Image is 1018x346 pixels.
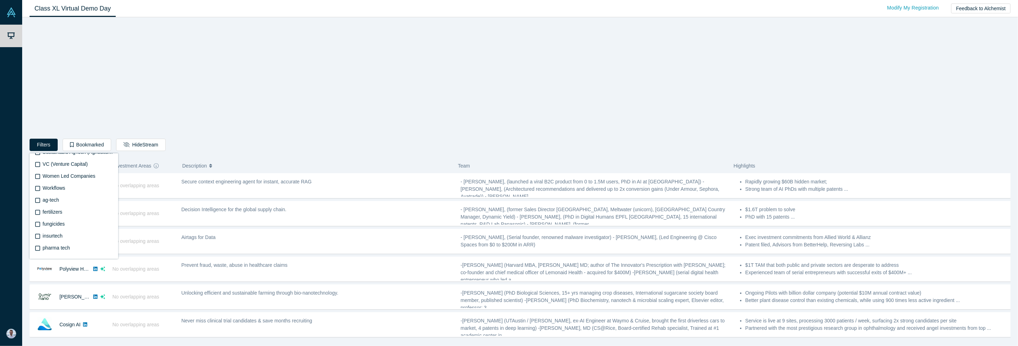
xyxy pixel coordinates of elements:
[745,325,1012,332] li: Partnered with the most prestigious research group in ophthalmology and received angel investment...
[59,322,81,327] a: Cosign AI
[43,161,88,167] span: VC (Venture Capital)
[422,23,618,133] iframe: Alchemist Class XL Demo Day: Vault
[745,241,1012,249] li: Patent filed, Advisors from BetterHelp, Reversing Labs ...
[182,158,451,173] button: Description
[461,318,725,338] span: -[PERSON_NAME] (UTAustin / [PERSON_NAME], ex-AI Engineer at Waymo & Cruise, brought the first dri...
[182,158,207,173] span: Description
[6,329,16,339] img: Diogo Cristofolini's Account
[113,158,151,173] span: Investment Areas
[745,269,1012,276] li: Experienced team of serial entrepreneurs with successful exits of $400M+ ...
[745,178,1012,185] li: Rapidly growing $60B hidden market;
[745,185,1012,193] li: Strong team of AI PhDs with multiple patents ...
[745,206,1012,213] li: $1.6T problem to solve
[43,185,65,191] span: Workflows
[30,139,58,151] button: Filters
[113,322,159,327] span: No overlapping areas
[116,139,165,151] button: HideStream
[461,234,717,247] span: - [PERSON_NAME], (Serial founder, renowned malware investigator) - [PERSON_NAME], (Led Engineerin...
[113,183,159,188] span: No overlapping areas
[59,294,100,300] a: [PERSON_NAME]
[37,317,52,332] img: Cosign AI's Logo
[113,294,159,300] span: No overlapping areas
[182,318,312,323] span: Never miss clinical trial candidates & save months recruiting
[100,294,105,299] svg: dsa ai sparkles
[43,173,95,179] span: Women Led Companies
[113,266,159,272] span: No overlapping areas
[458,163,470,169] span: Team
[43,149,140,155] span: Sustainable AgTech (Agriculture Technology)
[182,262,288,268] span: Prevent fraud, waste, abuse in healthcare claims
[182,234,216,240] span: Airtags for Data
[745,297,1012,304] li: Better plant disease control than existing chemicals, while using 900 times less active ingredien...
[63,139,111,151] button: Bookmarked
[745,234,1012,241] li: Exec investment commitments from Allied World & Allianz
[745,213,1012,221] li: PhD with 15 patents ...
[461,290,724,310] span: -[PERSON_NAME] (PhD Biological Sciences, 15+ yrs managing crop diseases, International sugarcane ...
[461,262,726,283] span: -[PERSON_NAME] (Harvard MBA, [PERSON_NAME] MD; author of The Innovator's Prescription with [PERSO...
[43,197,59,203] span: ag-tech
[43,221,65,227] span: fungicides
[30,0,116,17] a: Class XL Virtual Demo Day
[37,262,52,276] img: Polyview Health's Logo
[461,207,725,227] span: - [PERSON_NAME], (former Sales Director [GEOGRAPHIC_DATA], Meltwater (unicorn), [GEOGRAPHIC_DATA]...
[182,290,338,296] span: Unlocking efficient and sustainable farming through bio-nanotechnology.
[43,209,62,215] span: fertilizers
[43,245,70,251] span: pharma tech
[880,2,946,14] a: Modify My Registration
[951,4,1011,13] button: Feedback to Alchemist
[100,266,105,271] svg: dsa ai sparkles
[37,289,52,304] img: Qumir Nano's Logo
[6,7,16,17] img: Alchemist Vault Logo
[182,179,312,184] span: Secure context engineering agent for instant, accurate RAG
[113,238,159,244] span: No overlapping areas
[745,289,1012,297] li: Ongoing Pilots with billion dollar company (potential $10M annual contract value)
[43,233,63,239] span: insurtech
[745,262,1012,269] li: $1T TAM that both public and private sectors are desperate to address
[182,207,287,212] span: Decision Intelligence for the global supply chain.
[734,163,755,169] span: Highlights
[113,210,159,216] span: No overlapping areas
[745,317,1012,325] li: Service is live at 9 sites, processing 3000 patients / week, surfacing 2x strong candidates per site
[59,266,95,272] a: Polyview Health
[461,179,719,199] span: - [PERSON_NAME], (launched a viral B2C product from 0 to 1.5M users, PhD in AI at [GEOGRAPHIC_DAT...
